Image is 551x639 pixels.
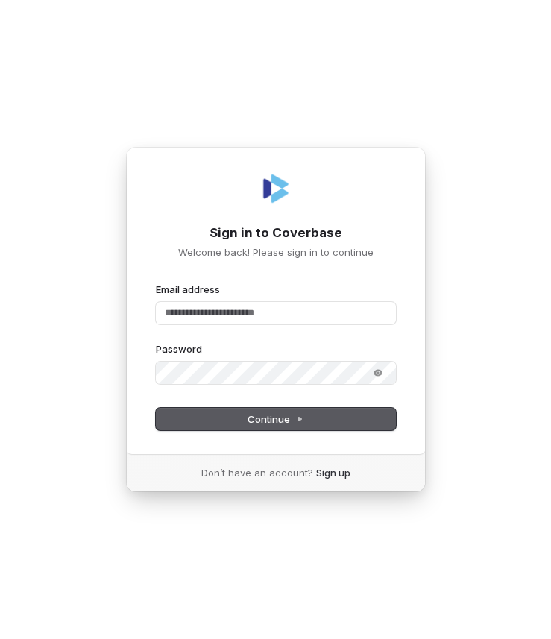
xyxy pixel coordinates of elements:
button: Show password [363,364,393,382]
img: Coverbase [258,171,294,207]
span: Continue [248,412,303,426]
span: Don’t have an account? [201,466,313,479]
label: Email address [156,283,220,296]
label: Password [156,342,202,356]
p: Welcome back! Please sign in to continue [156,245,396,259]
a: Sign up [316,466,350,479]
button: Continue [156,408,396,430]
h1: Sign in to Coverbase [156,224,396,242]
